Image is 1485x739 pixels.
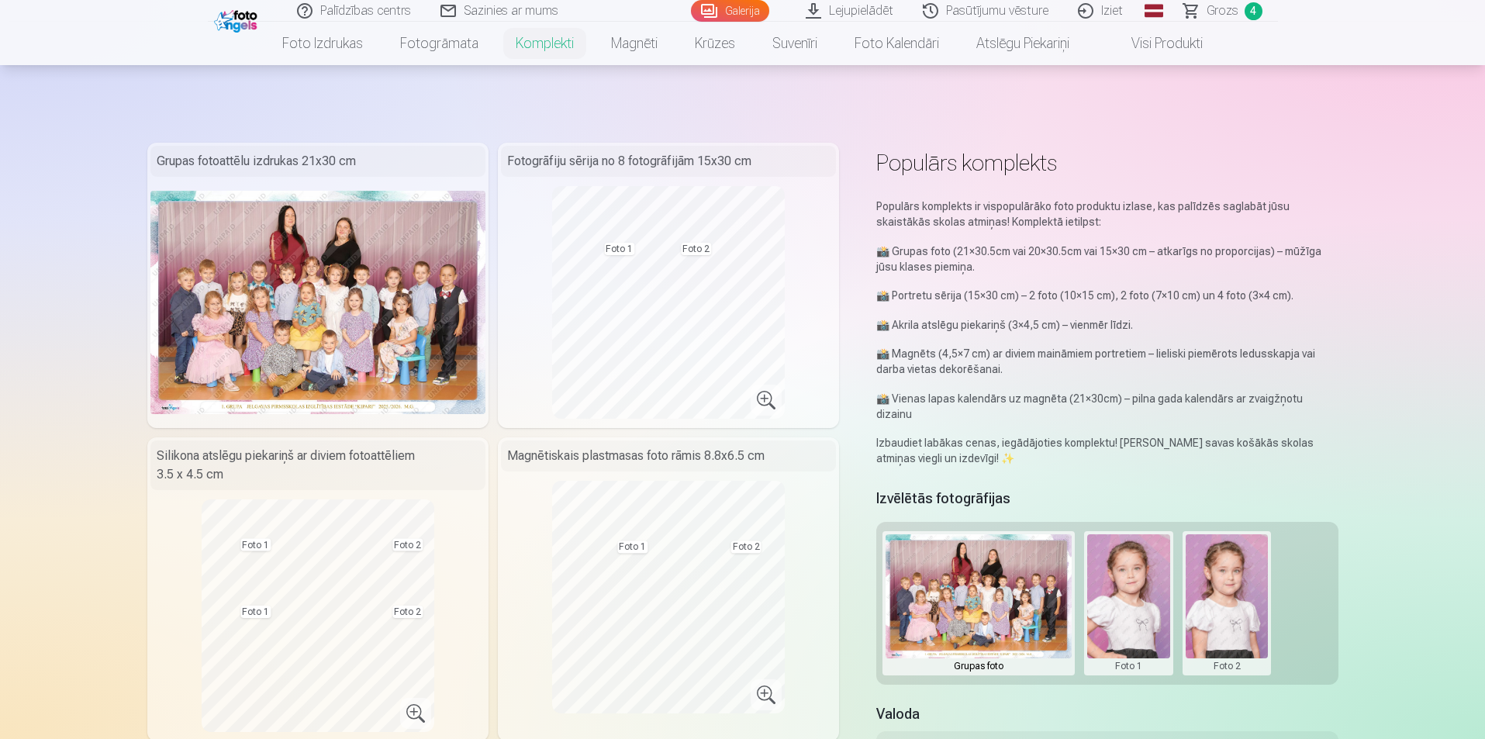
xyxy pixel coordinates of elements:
a: Atslēgu piekariņi [958,22,1088,65]
div: Grupas foto [886,658,1072,674]
p: Izbaudiet labākas cenas, iegādājoties komplektu! [PERSON_NAME] savas košākās skolas atmiņas viegl... [876,435,1338,466]
a: Magnēti [592,22,676,65]
div: Silikona atslēgu piekariņš ar diviem fotoattēliem 3.5 x 4.5 cm [150,440,485,490]
a: Foto izdrukas [264,22,382,65]
h1: Populārs komplekts [876,149,1338,177]
div: Fotogrāfiju sērija no 8 fotogrāfijām 15x30 cm [501,146,836,177]
span: 4 [1245,2,1262,20]
p: Populārs komplekts ir vispopulārāko foto produktu izlase, kas palīdzēs saglabāt jūsu skaistākās s... [876,199,1338,230]
a: Foto kalendāri [836,22,958,65]
span: Grozs [1207,2,1238,20]
p: 📸 Magnēts (4,5×7 cm) ar diviem maināmiem portretiem – lieliski piemērots ledusskapja vai darba vi... [876,346,1338,377]
p: 📸 Portretu sērija (15×30 cm) – 2 foto (10×15 cm), 2 foto (7×10 cm) un 4 foto (3×4 cm). [876,288,1338,303]
p: 📸 Akrila atslēgu piekariņš (3×4,5 cm) – vienmēr līdzi. [876,317,1338,333]
a: Krūzes [676,22,754,65]
h5: Valoda [876,703,1338,725]
a: Suvenīri [754,22,836,65]
a: Komplekti [497,22,592,65]
div: Grupas fotoattēlu izdrukas 21x30 cm [150,146,485,177]
p: 📸 Grupas foto (21×30.5cm vai 20×30.5cm vai 15×30 cm – atkarīgs no proporcijas) – mūžīga jūsu klas... [876,243,1338,275]
img: /fa1 [214,6,261,33]
h5: Izvēlētās fotogrāfijas [876,488,1010,509]
div: Magnētiskais plastmasas foto rāmis 8.8x6.5 cm [501,440,836,471]
a: Visi produkti [1088,22,1221,65]
p: 📸 Vienas lapas kalendārs uz magnēta (21×30cm) – pilna gada kalendārs ar zvaigžņotu dizainu [876,391,1338,422]
a: Fotogrāmata [382,22,497,65]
